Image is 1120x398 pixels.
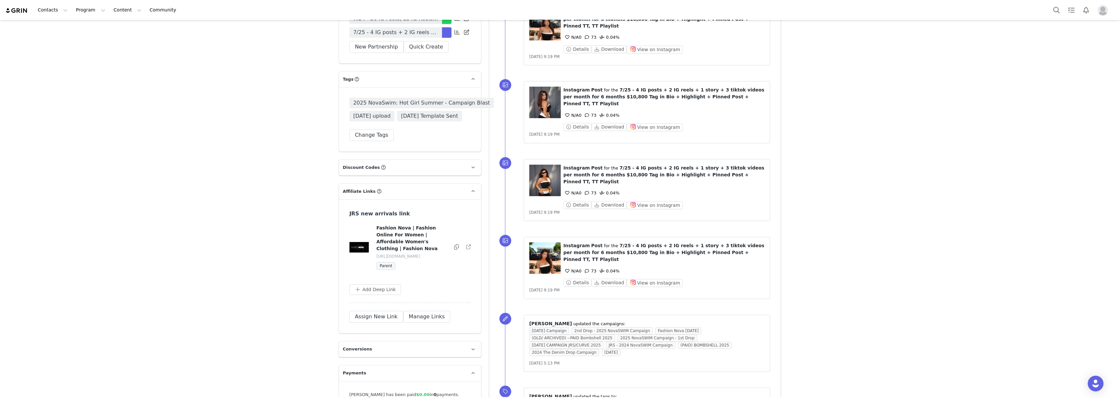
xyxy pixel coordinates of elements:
span: 7/25 - 4 IG posts + 2 IG reels + 1 story + 3 tiktok videos per month for 6 months $10,800 Tag in ... [563,87,765,106]
span: 73 [583,190,597,195]
span: N/A [563,269,579,273]
span: [DATE] 9:19 PM [529,210,560,215]
button: Search [1049,3,1064,17]
span: Parent [376,262,395,270]
h3: JRS new arrivals link [349,210,455,218]
button: Details [563,279,592,287]
button: Profile [1094,5,1115,15]
button: Assign New Link [349,311,403,323]
span: [DATE] 9:19 PM [529,54,560,59]
span: 0.04% [598,269,620,273]
span: 7/25 - 4 IG posts + 2 IG reels + 1 story + 3 tiktok videos per month for 6 months $10,800 Tag in ... [563,165,765,184]
a: Tasks [1064,3,1079,17]
a: View on Instagram [627,280,683,285]
span: Instagram [563,243,590,248]
button: New Partnership [349,41,404,53]
button: Content [110,3,145,17]
span: [DATE] 9:19 PM [529,132,560,137]
span: N/A [563,190,579,195]
span: $0.00 [416,392,430,397]
span: 0.04% [598,190,620,195]
img: grin logo [5,8,28,14]
span: N/A [563,113,579,118]
div: Open Intercom Messenger [1088,376,1104,391]
span: 2025 NovaSWIM Campaign - 1st Drop [618,334,697,342]
a: View on Instagram [627,203,683,208]
button: Manage Links [403,311,451,323]
button: Quick Create [404,41,449,53]
span: Tags [343,76,354,83]
span: Instagram [563,87,590,92]
button: Download [592,45,627,53]
span: 2025 NovaSwim: Hot Girl Summer - Campaign Blast [349,98,494,108]
button: Download [592,279,627,287]
span: 2nd Drop - 2025 NovaSWIM Campaign [572,327,653,334]
span: (PAID) BOMBSHELL 2025 [678,342,732,349]
span: [DATE] 9:19 PM [529,288,560,292]
span: 2024 The Denim Drop Campaign [529,349,599,356]
span: [DATE] CAMPAIGN JRS/CURVE 2025 [529,342,603,349]
span: 7/25 - 4 IG posts + 2 IG reels + 1 story + 3 tiktok videos per month for 6 months $10,800 Tag in ... [353,29,438,36]
span: (OLD/ ARCHIVED) --PAID Bombshell 2025 [529,334,615,342]
p: submitted month 2 [3,3,223,8]
span: Post [591,87,603,92]
button: Download [592,123,627,131]
span: 0 [563,35,581,40]
a: View on Instagram [627,47,683,52]
span: Instagram [563,165,590,170]
span: [DATE] [602,349,621,356]
span: 0 [563,269,581,273]
span: 0 [563,113,581,118]
span: [DATE] upload [349,111,395,121]
button: Details [563,45,592,53]
button: Details [563,123,592,131]
img: Social.jpg [349,242,369,252]
span: Discount Codes [343,164,380,171]
img: placeholder-profile.jpg [1098,5,1108,15]
p: ⁨ ⁩ updated the campaigns: [529,320,765,327]
button: Add Deep Link [349,284,401,295]
p: ⁨ ⁩ ⁨ ⁩ for the ⁨ ⁩ [563,165,765,185]
span: 0 [563,190,581,195]
button: View on Instagram [627,123,683,131]
span: 0.04% [598,113,620,118]
span: Affiliate Links [343,188,376,195]
span: 73 [583,269,597,273]
a: View on Instagram [627,125,683,129]
p: sent [PERSON_NAME] text shes making her order [3,3,223,8]
p: ⁨ ⁩ ⁨ ⁩ for the ⁨ ⁩ [563,242,765,263]
button: Contacts [34,3,72,17]
a: Community [146,3,183,17]
span: JRS - 2024 NovaSWIM Campaign [606,342,675,349]
span: Conversions [343,346,372,352]
p: Hey [PERSON_NAME], Your proposal has been accepted! We're so excited to have you be apart of the ... [3,3,223,18]
span: 7/25 - 4 IG posts + 2 IG reels + 1 story + 3 tiktok videos per month for 6 months $10,800 Tag in ... [563,10,765,29]
span: [DATE] Template Sent [397,111,462,121]
span: Payments [343,370,367,376]
button: Download [592,201,627,209]
button: Details [563,201,592,209]
button: Notifications [1079,3,1093,17]
button: Change Tags [349,129,394,141]
span: 7/25 - 4 IG posts + 2 IG reels + 1 story + 3 tiktok videos per month for 6 months $10,800 Tag in ... [563,243,765,262]
span: 0.04% [598,35,620,40]
a: 7/25 - 4 IG posts + 2 IG reels + 1 story + 3 tiktok videos per month for 6 months $10,800 Tag in ... [349,27,442,38]
span: [DATE] 5:13 PM [529,361,560,366]
span: Post [591,243,603,248]
strong: 0 [433,392,436,397]
button: View on Instagram [627,279,683,287]
span: [DATE] Campaign [529,327,569,334]
div: [PERSON_NAME] has been paid in payments. [349,391,471,398]
p: [URL][DOMAIN_NAME] [376,253,447,259]
p: month 3 submitted [3,3,223,8]
span: Fashion Nova [DATE] [655,327,701,334]
span: 73 [583,113,597,118]
button: View on Instagram [627,201,683,209]
button: Program [72,3,109,17]
p: sent hween text [3,3,223,8]
span: Post [591,165,603,170]
span: [PERSON_NAME] [529,321,572,326]
p: ⁨ ⁩ ⁨ ⁩ for the ⁨ ⁩ [563,87,765,107]
h4: Fashion Nova | Fashion Online For Women | Affordable Women's Clothing | Fashion Nova [376,225,447,252]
